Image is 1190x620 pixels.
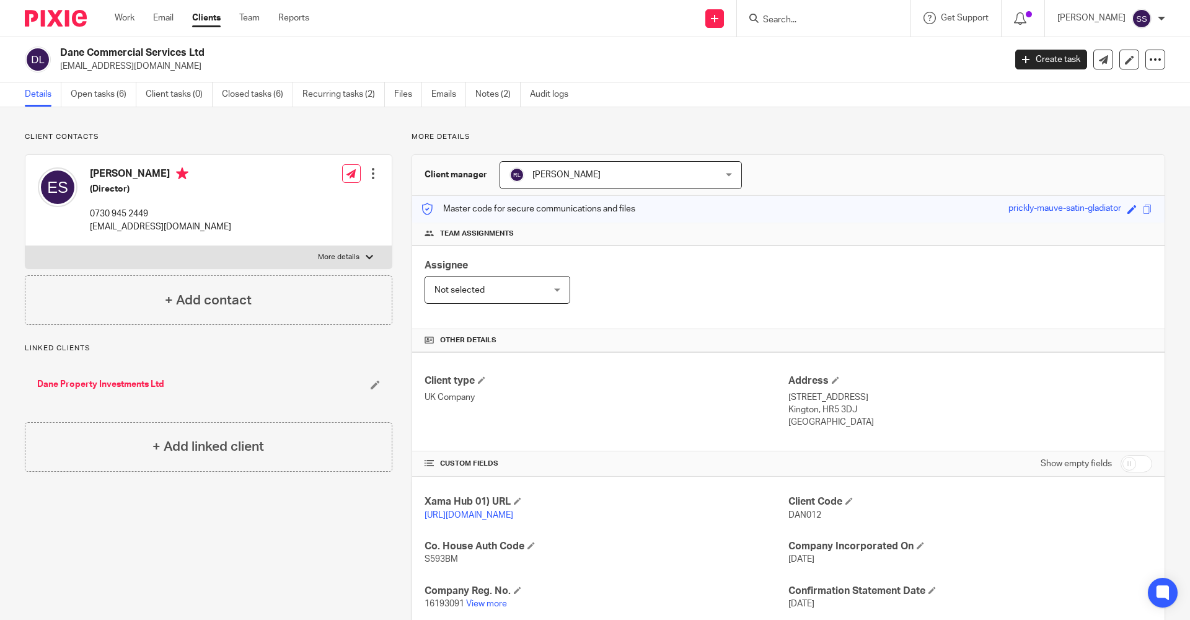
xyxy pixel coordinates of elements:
[425,459,788,469] h4: CUSTOM FIELDS
[153,12,174,24] a: Email
[25,10,87,27] img: Pixie
[466,600,507,608] a: View more
[25,46,51,73] img: svg%3E
[60,60,997,73] p: [EMAIL_ADDRESS][DOMAIN_NAME]
[431,82,466,107] a: Emails
[421,203,635,215] p: Master code for secure communications and files
[762,15,873,26] input: Search
[425,585,788,598] h4: Company Reg. No.
[788,374,1152,387] h4: Address
[278,12,309,24] a: Reports
[788,404,1152,416] p: Kington, HR5 3DJ
[425,169,487,181] h3: Client manager
[37,378,164,391] a: Dane Property Investments Ltd
[90,183,231,195] h5: (Director)
[788,540,1152,553] h4: Company Incorporated On
[25,343,392,353] p: Linked clients
[1008,202,1121,216] div: prickly-mauve-satin-gladiator
[425,495,788,508] h4: Xama Hub 01) URL
[146,82,213,107] a: Client tasks (0)
[530,82,578,107] a: Audit logs
[25,82,61,107] a: Details
[90,167,231,183] h4: [PERSON_NAME]
[394,82,422,107] a: Files
[440,335,496,345] span: Other details
[1057,12,1126,24] p: [PERSON_NAME]
[425,260,468,270] span: Assignee
[71,82,136,107] a: Open tasks (6)
[115,12,134,24] a: Work
[425,555,458,564] span: S593BM
[1132,9,1152,29] img: svg%3E
[176,167,188,180] i: Primary
[25,132,392,142] p: Client contacts
[788,600,814,608] span: [DATE]
[60,46,809,60] h2: Dane Commercial Services Ltd
[788,585,1152,598] h4: Confirmation Statement Date
[509,167,524,182] img: svg%3E
[38,167,77,207] img: svg%3E
[222,82,293,107] a: Closed tasks (6)
[239,12,260,24] a: Team
[152,437,264,456] h4: + Add linked client
[434,286,485,294] span: Not selected
[425,374,788,387] h4: Client type
[425,600,464,608] span: 16193091
[788,416,1152,428] p: [GEOGRAPHIC_DATA]
[412,132,1165,142] p: More details
[90,221,231,233] p: [EMAIL_ADDRESS][DOMAIN_NAME]
[440,229,514,239] span: Team assignments
[788,555,814,564] span: [DATE]
[1041,458,1112,470] label: Show empty fields
[788,391,1152,404] p: [STREET_ADDRESS]
[318,252,359,262] p: More details
[1015,50,1087,69] a: Create task
[788,511,821,520] span: DAN012
[302,82,385,107] a: Recurring tasks (2)
[475,82,521,107] a: Notes (2)
[532,170,601,179] span: [PERSON_NAME]
[788,495,1152,508] h4: Client Code
[165,291,252,310] h4: + Add contact
[425,511,513,520] a: [URL][DOMAIN_NAME]
[425,540,788,553] h4: Co. House Auth Code
[425,391,788,404] p: UK Company
[90,208,231,220] p: 0730 945 2449
[192,12,221,24] a: Clients
[941,14,989,22] span: Get Support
